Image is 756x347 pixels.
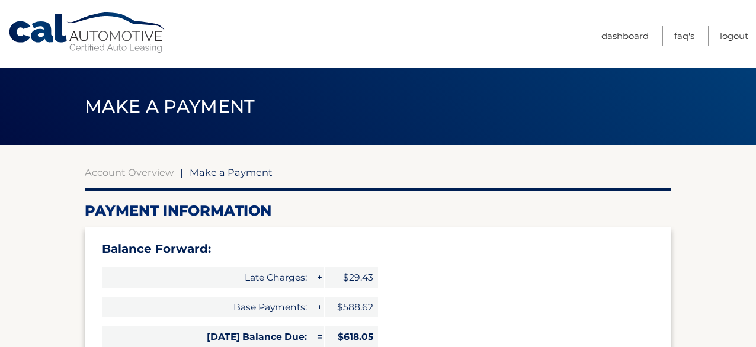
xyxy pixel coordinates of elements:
[720,26,748,46] a: Logout
[325,267,378,288] span: $29.43
[325,297,378,317] span: $588.62
[312,326,324,347] span: =
[8,12,168,54] a: Cal Automotive
[102,267,312,288] span: Late Charges:
[85,202,671,220] h2: Payment Information
[102,326,312,347] span: [DATE] Balance Due:
[102,242,654,256] h3: Balance Forward:
[85,95,255,117] span: Make a Payment
[601,26,649,46] a: Dashboard
[325,326,378,347] span: $618.05
[102,297,312,317] span: Base Payments:
[674,26,694,46] a: FAQ's
[312,297,324,317] span: +
[190,166,273,178] span: Make a Payment
[312,267,324,288] span: +
[85,166,174,178] a: Account Overview
[180,166,183,178] span: |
